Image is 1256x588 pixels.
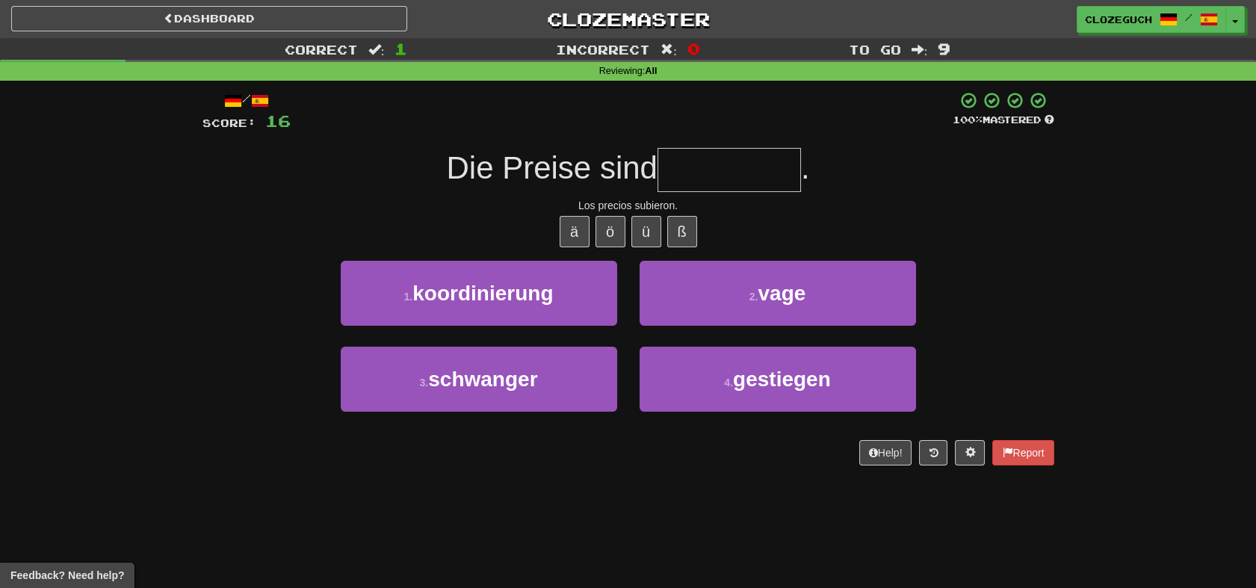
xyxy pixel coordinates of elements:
[202,117,256,129] span: Score:
[667,216,697,247] button: ß
[368,43,385,56] span: :
[749,291,758,303] small: 2 .
[430,6,826,32] a: Clozemaster
[645,66,657,76] strong: All
[202,198,1054,213] div: Los precios subieron.
[758,282,805,305] span: vage
[724,377,733,389] small: 4 .
[595,216,625,247] button: ö
[202,91,291,110] div: /
[395,40,407,58] span: 1
[560,216,590,247] button: ä
[938,40,950,58] span: 9
[687,40,700,58] span: 0
[631,216,661,247] button: ü
[265,111,291,130] span: 16
[661,43,677,56] span: :
[801,150,810,185] span: .
[341,347,617,412] button: 3.schwanger
[733,368,831,391] span: gestiegen
[11,6,407,31] a: Dashboard
[919,440,947,465] button: Round history (alt+y)
[404,291,413,303] small: 1 .
[640,347,916,412] button: 4.gestiegen
[953,114,983,126] span: 100 %
[420,377,429,389] small: 3 .
[10,568,124,583] span: Open feedback widget
[849,42,901,57] span: To go
[953,114,1054,127] div: Mastered
[1077,6,1226,33] a: Clozeguch /
[285,42,358,57] span: Correct
[446,150,657,185] span: Die Preise sind
[640,261,916,326] button: 2.vage
[1085,13,1152,26] span: Clozeguch
[556,42,650,57] span: Incorrect
[992,440,1054,465] button: Report
[1185,12,1192,22] span: /
[412,282,553,305] span: koordinierung
[859,440,912,465] button: Help!
[428,368,537,391] span: schwanger
[341,261,617,326] button: 1.koordinierung
[912,43,928,56] span: :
